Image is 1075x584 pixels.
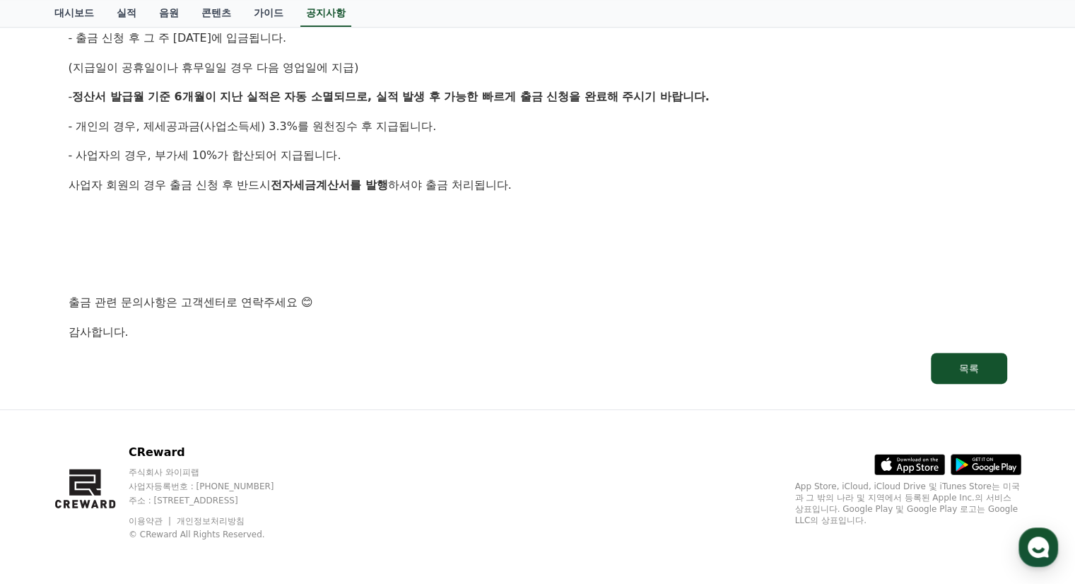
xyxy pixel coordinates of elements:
[959,361,979,375] div: 목록
[175,90,710,103] strong: 6개월이 지난 실적은 자동 소멸되므로, 실적 발생 후 가능한 빠르게 출금 신청을 완료해 주시기 바랍니다.
[129,529,301,540] p: © CReward All Rights Reserved.
[271,178,388,192] strong: 전자세금계산서를 발행
[177,516,245,526] a: 개인정보처리방침
[45,469,53,481] span: 홈
[69,325,129,339] span: 감사합니다.
[72,90,170,103] strong: 정산서 발급월 기준
[129,444,301,461] p: CReward
[129,481,301,492] p: 사업자등록번호 : [PHONE_NUMBER]
[4,448,93,484] a: 홈
[69,148,341,162] span: - 사업자의 경우, 부가세 10%가 합산되어 지급됩니다.
[218,469,235,481] span: 설정
[388,178,512,192] span: 하셔야 출금 처리됩니다.
[795,481,1021,526] p: App Store, iCloud, iCloud Drive 및 iTunes Store는 미국과 그 밖의 나라 및 지역에서 등록된 Apple Inc.의 서비스 상표입니다. Goo...
[129,516,173,526] a: 이용약관
[69,119,437,133] span: - 개인의 경우, 제세공과금(사업소득세) 3.3%를 원천징수 후 지급됩니다.
[931,353,1007,384] button: 목록
[69,296,313,309] span: 출금 관련 문의사항은 고객센터로 연락주세요 😊
[129,470,146,481] span: 대화
[129,495,301,506] p: 주소 : [STREET_ADDRESS]
[129,467,301,478] p: 주식회사 와이피랩
[69,178,271,192] span: 사업자 회원의 경우 출금 신청 후 반드시
[69,31,287,45] span: - 출금 신청 후 그 주 [DATE]에 입금됩니다.
[182,448,271,484] a: 설정
[93,448,182,484] a: 대화
[69,88,1007,106] p: -
[69,353,1007,384] a: 목록
[69,61,359,74] span: (지급일이 공휴일이나 휴무일일 경우 다음 영업일에 지급)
